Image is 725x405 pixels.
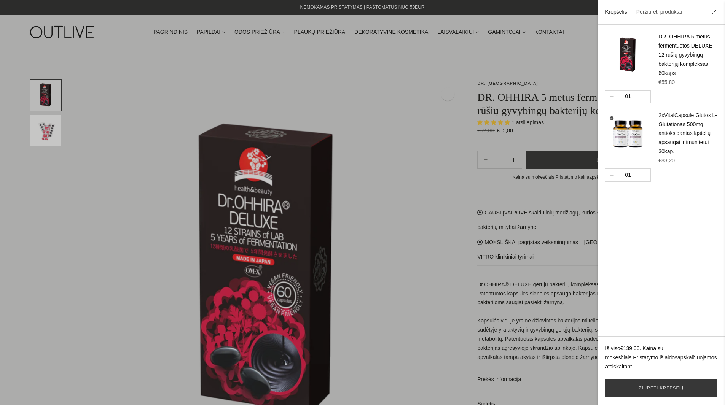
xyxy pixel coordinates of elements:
[605,111,651,157] img: VitalCapsule-Glutox-glutationas-outlive_1_d53ea90c-ea13-4943-b829-3cee4a6cc4fd_200x.png
[658,112,717,155] a: 2xVitalCapsule Glutox L-Glutationas 500mg antioksidantas ląstelių apsaugai ir imunitetui 30kap.
[605,9,627,15] a: Krepšelis
[658,157,675,164] span: €83,20
[622,93,634,101] div: 01
[605,344,717,372] p: Iš viso . Kaina su mokesčiais. apskaičiuojamos atsiskaitant.
[633,354,677,361] a: Pristatymo išlaidos
[636,9,682,15] a: Peržiūrėti produktai
[605,379,717,397] a: Žiūrėti krepšelį
[658,33,712,76] a: DR. OHHIRA 5 metus fermentuotos DELUXE 12 rūšių gyvybingų bakterijų kompleksas 60kaps
[605,32,651,78] img: DR-OHHIRA-DELUXE-60-outlive_200x.png
[658,79,675,85] span: €55,80
[622,171,634,179] div: 01
[620,345,640,351] span: €139,00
